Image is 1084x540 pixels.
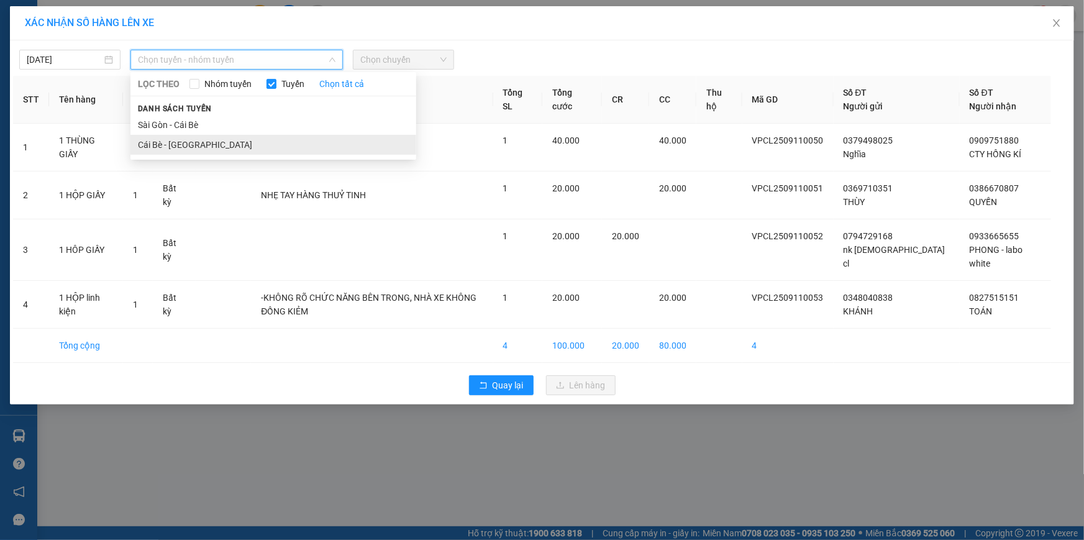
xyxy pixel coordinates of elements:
span: 0369710351 [844,183,893,193]
a: Chọn tất cả [319,77,364,91]
td: Bất kỳ [153,172,196,219]
button: uploadLên hàng [546,375,616,395]
th: Tên hàng [49,76,123,124]
span: PHONG - labo white [970,245,1023,268]
span: 0379498025 [844,135,893,145]
span: Người nhận [970,101,1017,111]
span: 20.000 [659,293,686,303]
span: Số ĐT [844,88,867,98]
span: 0794729168 [844,231,893,241]
th: Tổng SL [493,76,543,124]
span: 20.000 [552,183,580,193]
span: 0827515151 [970,293,1019,303]
span: Số ĐT [970,88,993,98]
span: 1 [133,245,138,255]
span: 0909751880 [970,135,1019,145]
td: 1 THÙNG GIẤY [49,124,123,172]
span: Chọn tuyến - nhóm tuyến [138,50,335,69]
span: Nhóm tuyến [199,77,257,91]
span: Quay lại [493,378,524,392]
td: 20.000 [602,329,649,363]
span: VPCL2509110051 [752,183,824,193]
span: 20.000 [612,231,639,241]
th: CC [649,76,696,124]
td: 3 [13,219,49,281]
span: 20.000 [552,231,580,241]
span: THÙY [844,197,865,207]
th: STT [13,76,49,124]
span: VPCL2509110053 [752,293,824,303]
span: VPCL2509110050 [752,135,824,145]
span: Tuyến [276,77,309,91]
td: 100.000 [542,329,602,363]
span: Chọn chuyến [360,50,447,69]
span: VPCL2509110052 [752,231,824,241]
input: 12/09/2025 [27,53,102,66]
span: 1 [503,135,508,145]
li: Sài Gòn - Cái Bè [130,115,416,135]
span: 0348040838 [844,293,893,303]
span: 20.000 [552,293,580,303]
span: -KHÔNG RÕ CHỨC NĂNG BÊN TRONG, NHÀ XE KHÔNG ĐỒNG KIẺM [261,293,476,316]
td: 1 [13,124,49,172]
span: KHÁNH [844,306,873,316]
span: 1 [503,231,508,241]
span: 1 [503,183,508,193]
span: down [329,56,336,63]
span: 0933665655 [970,231,1019,241]
td: 4 [742,329,834,363]
td: 4 [13,281,49,329]
td: 80.000 [649,329,696,363]
td: 2 [13,172,49,219]
button: rollbackQuay lại [469,375,534,395]
span: 20.000 [659,183,686,193]
span: Danh sách tuyến [130,103,219,114]
td: Bất kỳ [153,219,196,281]
span: NHẸ TAY HÀNG THUỶ TINH [261,190,366,200]
span: rollback [479,381,488,391]
span: CTY HỒNG KÍ [970,149,1022,159]
span: 1 [503,293,508,303]
td: 4 [493,329,543,363]
span: XÁC NHẬN SỐ HÀNG LÊN XE [25,17,154,29]
span: 1 [133,300,138,309]
span: nk [DEMOGRAPHIC_DATA] cl [844,245,945,268]
td: 1 HỘP GIẤY [49,172,123,219]
span: 0386670807 [970,183,1019,193]
span: TOÁN [970,306,993,316]
td: 1 HỘP linh kiện [49,281,123,329]
button: Close [1039,6,1074,41]
td: 1 HÔP GIẤY [49,219,123,281]
span: close [1052,18,1062,28]
li: Cái Bè - [GEOGRAPHIC_DATA] [130,135,416,155]
td: Tổng cộng [49,329,123,363]
th: Thu hộ [696,76,742,124]
span: 40.000 [659,135,686,145]
th: SL [123,76,153,124]
td: Bất kỳ [153,281,196,329]
span: QUYẾN [970,197,998,207]
span: Người gửi [844,101,883,111]
span: LỌC THEO [138,77,180,91]
span: Nghĩa [844,149,867,159]
th: Mã GD [742,76,834,124]
th: Tổng cước [542,76,602,124]
span: 1 [133,190,138,200]
th: CR [602,76,649,124]
span: 40.000 [552,135,580,145]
